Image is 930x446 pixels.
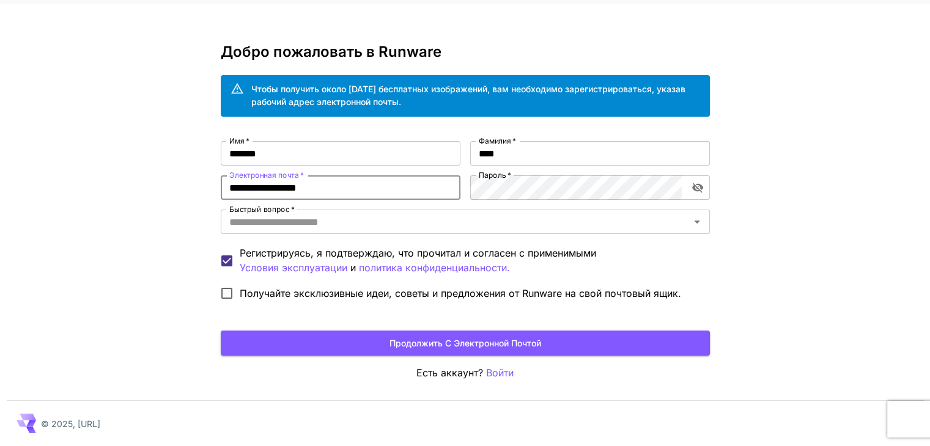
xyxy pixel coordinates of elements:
button: Войти [486,365,514,381]
font: © 2025, [URL] [41,419,100,429]
button: Продолжить с электронной почтой [221,331,710,356]
font: Условия эксплуатации [240,261,347,274]
font: Войти [486,367,514,379]
button: включить видимость пароля [687,177,709,199]
font: Есть аккаунт? [416,367,483,379]
button: Регистрируясь, я подтверждаю, что прочитал и согласен с применимыми Условия эксплуатации и [359,260,510,276]
font: Пароль [479,170,506,180]
font: Получайте эксклюзивные идеи, советы и предложения от Runware на свой почтовый ящик. [240,287,681,299]
font: Имя [229,136,245,145]
font: Добро пожаловать в Runware [221,43,441,60]
font: Регистрируясь, я подтверждаю, что прочитал и согласен с применимыми [240,247,596,259]
font: Фамилия [479,136,511,145]
font: политика конфиденциальности. [359,261,510,274]
font: Продолжить с электронной почтой [389,338,541,348]
font: Чтобы получить около [DATE] бесплатных изображений, вам необходимо зарегистрироваться, указав раб... [251,84,685,107]
font: Электронная почта [229,170,298,180]
button: Open [688,213,706,230]
font: Быстрый вопрос [229,205,289,214]
button: Регистрируясь, я подтверждаю, что прочитал и согласен с применимыми и политика конфиденциальности. [240,260,347,276]
font: и [350,261,356,274]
